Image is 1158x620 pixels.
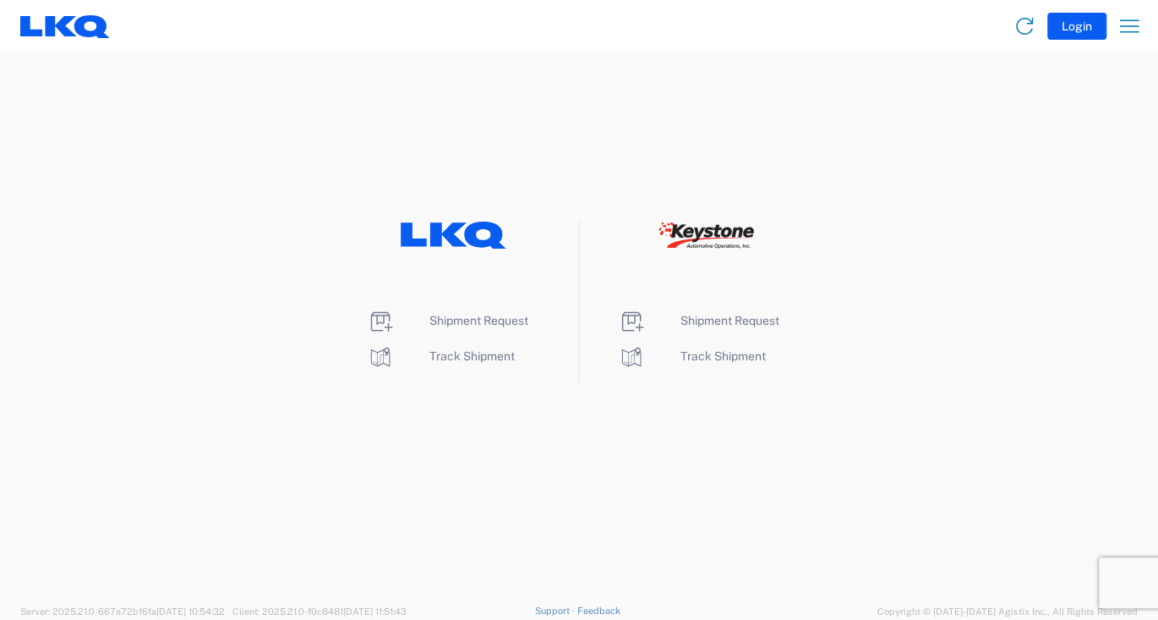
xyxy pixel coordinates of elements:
span: Track Shipment [429,349,515,363]
a: Support [535,606,577,616]
a: Shipment Request [367,314,528,327]
a: Track Shipment [367,349,515,363]
span: Shipment Request [429,314,528,327]
span: Copyright © [DATE]-[DATE] Agistix Inc., All Rights Reserved [877,604,1138,619]
a: Feedback [577,606,620,616]
a: Shipment Request [618,314,779,327]
span: Server: 2025.21.0-667a72bf6fa [20,606,225,617]
span: [DATE] 10:54:32 [156,606,225,617]
span: Track Shipment [680,349,766,363]
span: Client: 2025.21.0-f0c8481 [232,606,407,617]
span: [DATE] 11:51:43 [343,606,407,617]
a: Track Shipment [618,349,766,363]
span: Shipment Request [680,314,779,327]
button: Login [1047,13,1106,40]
